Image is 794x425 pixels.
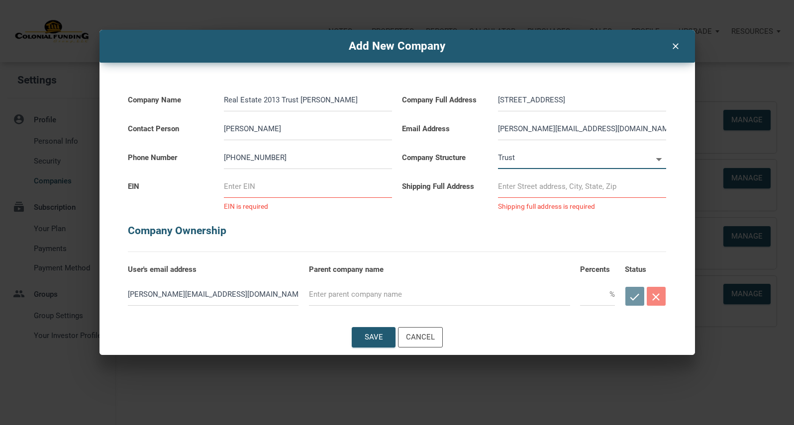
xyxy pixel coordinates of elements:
[128,169,214,194] label: EIN
[498,175,666,198] input: Enter Street address, City, State, Zip
[625,252,666,277] label: Status
[128,210,666,242] h5: Company Ownership
[398,327,443,347] button: Cancel
[670,39,682,52] i: clear
[580,252,615,277] label: Percents
[128,111,214,136] label: Contact Person
[406,332,435,343] div: Cancel
[224,147,392,169] input: 000-000-0000
[309,283,570,306] input: Enter parent company name
[309,252,570,277] label: Parent company name
[402,83,488,107] label: Company Full Address
[224,118,392,140] input: Enter contact person name
[663,35,688,54] button: clear
[107,38,688,55] h4: Add New Company
[402,140,488,165] label: Company Structure
[224,198,392,210] div: EIN is required
[128,252,298,277] label: User's email address
[498,89,666,111] input: Enter Street address, City, State, Zip
[402,111,488,136] label: Email Address
[224,175,392,198] input: Enter EIN
[364,332,383,343] div: Save
[224,89,392,111] input: Enter company name
[128,140,214,165] label: Phone Number
[128,83,214,107] label: Company Name
[498,198,666,210] div: Shipping full address is required
[402,169,488,194] label: Shipping Full Address
[352,327,396,347] button: Save
[498,118,666,140] input: Enter contact email
[498,147,652,169] input: Enter company structure
[128,283,298,306] input: Enter contact email
[609,286,615,302] span: %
